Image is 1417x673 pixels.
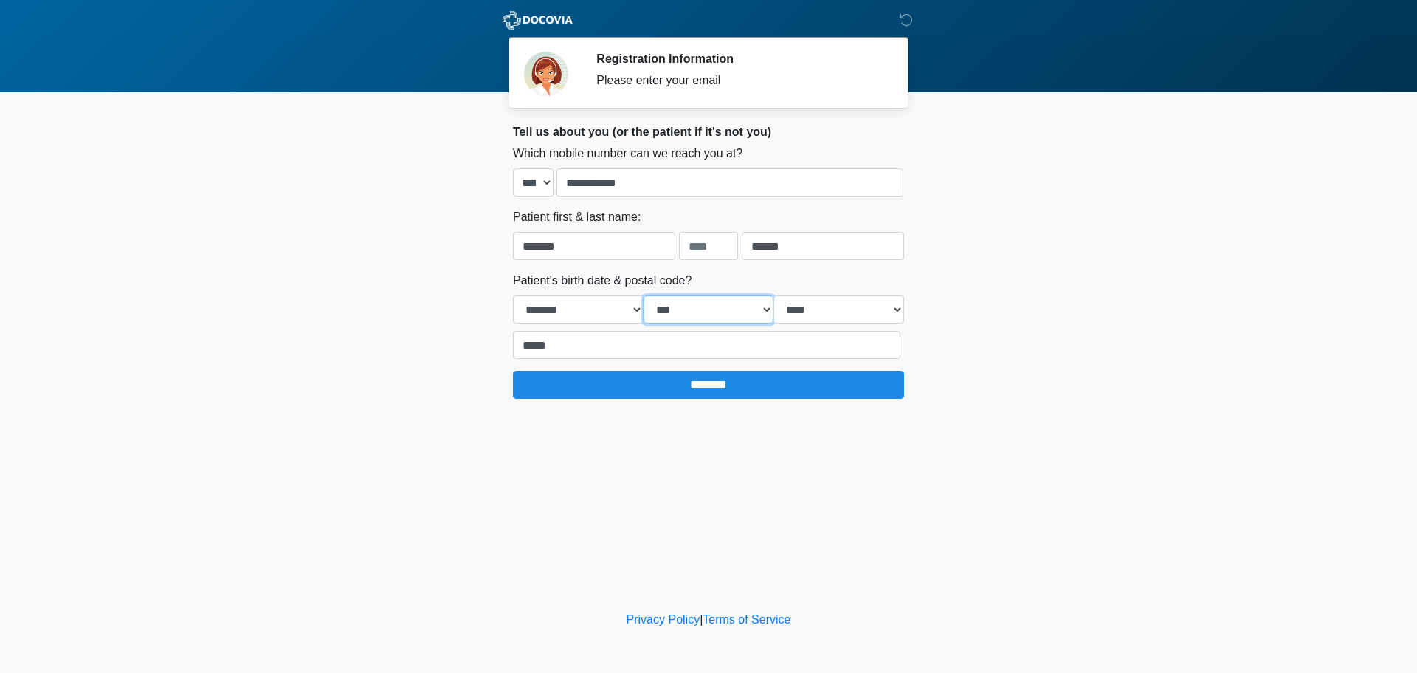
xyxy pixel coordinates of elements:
label: Which mobile number can we reach you at? [513,145,742,163]
img: ABC Med Spa- GFEase Logo [498,11,577,30]
label: Patient's birth date & postal code? [513,272,692,290]
a: | [700,613,703,626]
div: Please enter your email [596,72,882,89]
a: Privacy Policy [627,613,700,626]
label: Patient first & last name: [513,208,641,226]
h2: Tell us about you (or the patient if it's not you) [513,125,904,139]
a: Terms of Service [703,613,790,626]
img: Agent Avatar [524,52,568,96]
h2: Registration Information [596,52,882,66]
